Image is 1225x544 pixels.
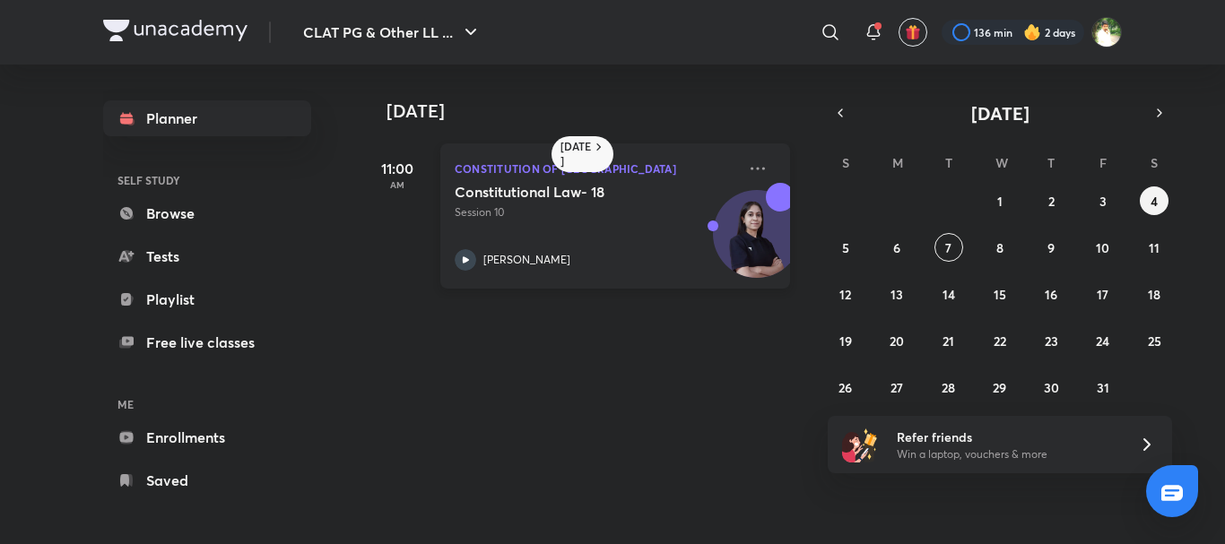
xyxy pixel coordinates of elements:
button: October 1, 2025 [986,186,1014,215]
button: October 20, 2025 [882,326,911,355]
button: [DATE] [853,100,1147,125]
button: October 25, 2025 [1140,326,1169,355]
button: October 11, 2025 [1140,233,1169,262]
a: Planner [103,100,311,136]
a: Browse [103,195,311,231]
abbr: October 5, 2025 [842,239,849,256]
abbr: October 16, 2025 [1045,286,1057,303]
abbr: October 9, 2025 [1047,239,1055,256]
button: October 23, 2025 [1037,326,1065,355]
button: October 22, 2025 [986,326,1014,355]
button: October 30, 2025 [1037,373,1065,402]
button: October 2, 2025 [1037,186,1065,215]
abbr: October 13, 2025 [891,286,903,303]
h4: [DATE] [387,100,808,122]
span: [DATE] [971,101,1030,125]
abbr: October 22, 2025 [994,332,1006,350]
abbr: October 25, 2025 [1148,332,1161,350]
button: October 13, 2025 [882,280,911,308]
button: October 24, 2025 [1089,326,1117,355]
abbr: October 4, 2025 [1151,193,1158,210]
h5: Constitutional Law- 18 [455,183,678,201]
button: October 26, 2025 [831,373,860,402]
button: October 14, 2025 [934,280,963,308]
abbr: October 3, 2025 [1099,193,1107,210]
p: [PERSON_NAME] [483,252,570,268]
abbr: October 29, 2025 [993,379,1006,396]
abbr: Wednesday [995,154,1008,171]
button: October 8, 2025 [986,233,1014,262]
h6: Refer friends [897,427,1117,446]
abbr: October 19, 2025 [839,332,852,350]
abbr: Saturday [1151,154,1158,171]
abbr: October 28, 2025 [942,379,955,396]
button: October 18, 2025 [1140,280,1169,308]
button: October 3, 2025 [1089,186,1117,215]
a: Playlist [103,281,311,317]
button: October 16, 2025 [1037,280,1065,308]
img: streak [1023,23,1041,41]
abbr: October 11, 2025 [1149,239,1160,256]
img: Company Logo [103,20,248,41]
a: Free live classes [103,324,311,360]
a: Enrollments [103,419,311,455]
abbr: October 18, 2025 [1148,286,1160,303]
button: October 9, 2025 [1037,233,1065,262]
abbr: October 12, 2025 [839,286,851,303]
button: October 15, 2025 [986,280,1014,308]
button: October 31, 2025 [1089,373,1117,402]
button: CLAT PG & Other LL ... [292,14,492,50]
a: Tests [103,238,311,274]
button: October 5, 2025 [831,233,860,262]
h6: ME [103,389,311,419]
abbr: October 2, 2025 [1048,193,1055,210]
img: Avatar [714,200,800,286]
img: referral [842,427,878,462]
abbr: October 1, 2025 [997,193,1003,210]
abbr: Monday [892,154,903,171]
a: Company Logo [103,20,248,46]
abbr: October 15, 2025 [994,286,1006,303]
abbr: October 30, 2025 [1044,379,1059,396]
h6: SELF STUDY [103,165,311,195]
button: October 4, 2025 [1140,186,1169,215]
button: October 28, 2025 [934,373,963,402]
abbr: October 21, 2025 [943,332,954,350]
abbr: October 6, 2025 [893,239,900,256]
img: avatar [905,24,921,40]
abbr: October 17, 2025 [1097,286,1108,303]
button: October 7, 2025 [934,233,963,262]
abbr: October 27, 2025 [891,379,903,396]
button: October 6, 2025 [882,233,911,262]
abbr: October 24, 2025 [1096,332,1109,350]
button: October 12, 2025 [831,280,860,308]
button: October 19, 2025 [831,326,860,355]
p: Constitution of [GEOGRAPHIC_DATA] [455,158,736,179]
p: AM [361,179,433,190]
a: Saved [103,462,311,498]
abbr: October 23, 2025 [1045,332,1058,350]
button: October 10, 2025 [1089,233,1117,262]
abbr: October 14, 2025 [943,286,955,303]
button: October 29, 2025 [986,373,1014,402]
h5: 11:00 [361,158,433,179]
h6: [DATE] [560,140,592,168]
p: Win a laptop, vouchers & more [897,446,1117,462]
abbr: Thursday [1047,154,1055,171]
button: October 17, 2025 [1089,280,1117,308]
img: Harshal Jadhao [1091,17,1122,47]
button: avatar [899,18,927,47]
abbr: October 7, 2025 [945,239,951,256]
abbr: Friday [1099,154,1107,171]
abbr: Sunday [842,154,849,171]
button: October 21, 2025 [934,326,963,355]
abbr: Tuesday [945,154,952,171]
abbr: October 10, 2025 [1096,239,1109,256]
abbr: October 26, 2025 [838,379,852,396]
button: October 27, 2025 [882,373,911,402]
p: Session 10 [455,204,736,220]
abbr: October 31, 2025 [1097,379,1109,396]
abbr: October 8, 2025 [996,239,1003,256]
abbr: October 20, 2025 [890,332,904,350]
